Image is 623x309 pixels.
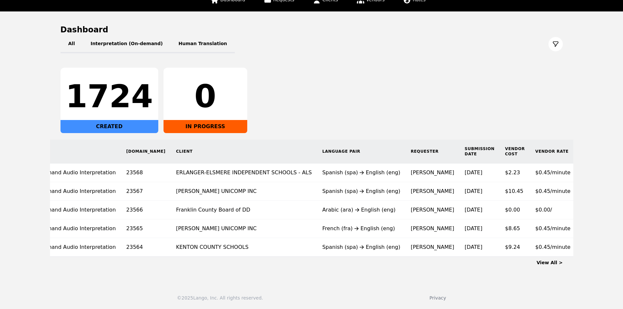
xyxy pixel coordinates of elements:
[121,163,171,182] td: 23568
[500,201,530,219] td: $0.00
[406,219,459,238] td: [PERSON_NAME]
[25,140,121,163] th: Type
[537,260,563,265] a: View All >
[169,81,242,112] div: 0
[121,182,171,201] td: 23567
[465,207,482,213] time: [DATE]
[535,225,571,232] span: $0.45/minute
[500,219,530,238] td: $8.65
[429,295,446,300] a: Privacy
[61,35,83,53] button: All
[121,140,171,163] th: [DOMAIN_NAME]
[83,35,171,53] button: Interpretation (On-demand)
[406,163,459,182] td: [PERSON_NAME]
[535,169,571,176] span: $0.45/minute
[406,238,459,257] td: [PERSON_NAME]
[171,238,317,257] td: KENTON COUNTY SCHOOLS
[500,238,530,257] td: $9.24
[322,225,400,232] div: French (fra) English (eng)
[500,182,530,201] td: $10.45
[121,201,171,219] td: 23566
[61,25,563,35] h1: Dashboard
[535,207,552,213] span: $0.00/
[25,201,121,219] td: On-Demand Audio Interpretation
[66,81,153,112] div: 1724
[121,238,171,257] td: 23564
[465,225,482,232] time: [DATE]
[121,219,171,238] td: 23565
[177,295,263,301] div: © 2025 Lango, Inc. All rights reserved.
[465,169,482,176] time: [DATE]
[171,163,317,182] td: ERLANGER-ELSMERE INDEPENDENT SCHOOLS - ALS
[500,140,530,163] th: Vendor Cost
[317,140,406,163] th: Language Pair
[535,188,571,194] span: $0.45/minute
[465,244,482,250] time: [DATE]
[25,238,121,257] td: On-Demand Audio Interpretation
[171,182,317,201] td: [PERSON_NAME] UNICOMP INC
[465,188,482,194] time: [DATE]
[164,120,247,133] div: IN PROGRESS
[459,140,500,163] th: Submission Date
[406,201,459,219] td: [PERSON_NAME]
[25,219,121,238] td: On-Demand Audio Interpretation
[25,163,121,182] td: On-Demand Audio Interpretation
[171,35,235,53] button: Human Translation
[322,187,400,195] div: Spanish (spa) English (eng)
[500,163,530,182] td: $2.23
[535,244,571,250] span: $0.45/minute
[171,140,317,163] th: Client
[322,243,400,251] div: Spanish (spa) English (eng)
[548,37,563,51] button: Filter
[171,201,317,219] td: Franklin County Board of DD
[406,140,459,163] th: Requester
[530,140,576,163] th: Vendor Rate
[171,219,317,238] td: [PERSON_NAME] UNICOMP INC
[25,182,121,201] td: On-Demand Audio Interpretation
[322,206,400,214] div: Arabic (ara) English (eng)
[322,169,400,177] div: Spanish (spa) English (eng)
[406,182,459,201] td: [PERSON_NAME]
[61,120,158,133] div: CREATED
